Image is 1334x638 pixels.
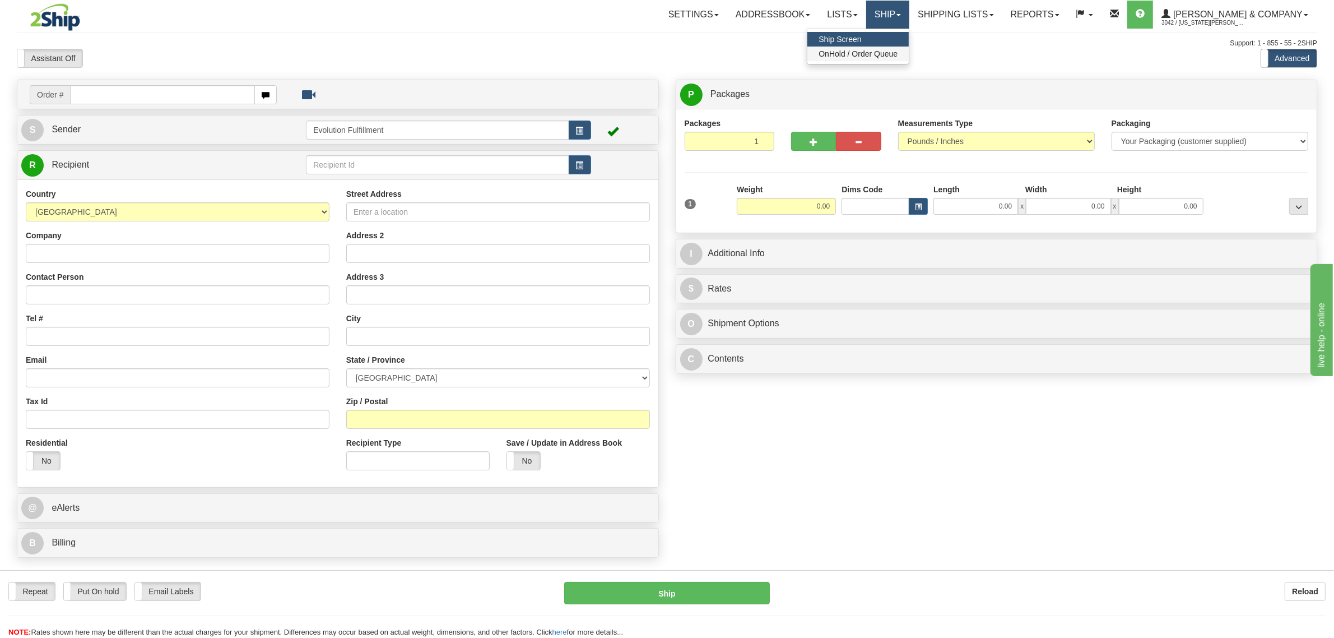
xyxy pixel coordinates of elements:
label: Tel # [26,313,43,324]
label: Zip / Postal [346,396,388,407]
label: Assistant Off [17,49,82,67]
a: here [552,628,567,636]
label: Save / Update in Address Book [506,437,622,449]
label: Repeat [9,582,55,600]
a: @ eAlerts [21,497,654,520]
span: Billing [52,538,76,547]
label: Country [26,188,56,200]
a: R Recipient [21,154,275,177]
span: @ [21,497,44,519]
iframe: chat widget [1308,262,1333,376]
label: Height [1117,184,1142,195]
a: P Packages [680,83,1313,106]
label: Email Labels [135,582,201,600]
label: Measurements Type [898,118,973,129]
b: Reload [1292,587,1318,596]
label: No [507,452,541,470]
label: Weight [737,184,763,195]
label: Packages [685,118,721,129]
span: x [1018,198,1026,215]
a: $Rates [680,278,1313,300]
input: Sender Id [306,121,569,140]
label: Company [26,230,62,241]
label: Address 3 [346,271,384,283]
span: Sender [52,124,81,134]
label: Put On hold [64,582,126,600]
label: City [346,313,361,324]
span: x [1111,198,1119,215]
a: OShipment Options [680,312,1313,335]
div: live help - online [8,7,104,20]
a: Settings [660,1,727,29]
span: Recipient [52,160,89,169]
label: Recipient Type [346,437,402,449]
a: CContents [680,348,1313,371]
span: OnHold / Order Queue [819,49,898,58]
img: logo3042.jpg [17,3,94,31]
a: S Sender [21,118,306,141]
input: Enter a location [346,202,650,221]
span: S [21,119,44,141]
span: NOTE: [8,628,31,636]
label: Packaging [1112,118,1151,129]
a: OnHold / Order Queue [807,47,909,61]
span: I [680,243,703,265]
div: ... [1289,198,1308,215]
button: Reload [1285,582,1326,601]
span: eAlerts [52,503,80,512]
a: Lists [819,1,866,29]
label: Width [1025,184,1047,195]
label: Length [933,184,960,195]
span: B [21,532,44,554]
label: Tax Id [26,396,48,407]
label: No [26,452,60,470]
span: P [680,84,703,106]
span: [PERSON_NAME] & Company [1170,10,1303,19]
span: Order # [30,85,70,104]
span: 1 [685,199,696,209]
span: Ship Screen [819,35,861,44]
label: State / Province [346,354,405,366]
span: $ [680,278,703,300]
a: Addressbook [727,1,819,29]
a: IAdditional Info [680,242,1313,265]
a: Ship Screen [807,32,909,47]
a: Ship [866,1,909,29]
a: B Billing [21,531,654,554]
span: R [21,154,44,177]
span: O [680,313,703,335]
input: Recipient Id [306,155,569,174]
label: Contact Person [26,271,83,283]
span: 3042 / [US_STATE][PERSON_NAME] [1161,17,1245,29]
label: Email [26,354,47,366]
a: [PERSON_NAME] & Company 3042 / [US_STATE][PERSON_NAME] [1153,1,1317,29]
label: Street Address [346,188,402,200]
label: Residential [26,437,68,449]
label: Advanced [1261,49,1317,67]
label: Address 2 [346,230,384,241]
button: Ship [564,582,770,604]
a: Shipping lists [909,1,1002,29]
span: Packages [710,89,750,99]
div: Support: 1 - 855 - 55 - 2SHIP [17,39,1317,48]
a: Reports [1002,1,1068,29]
label: Dims Code [842,184,882,195]
span: C [680,348,703,371]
